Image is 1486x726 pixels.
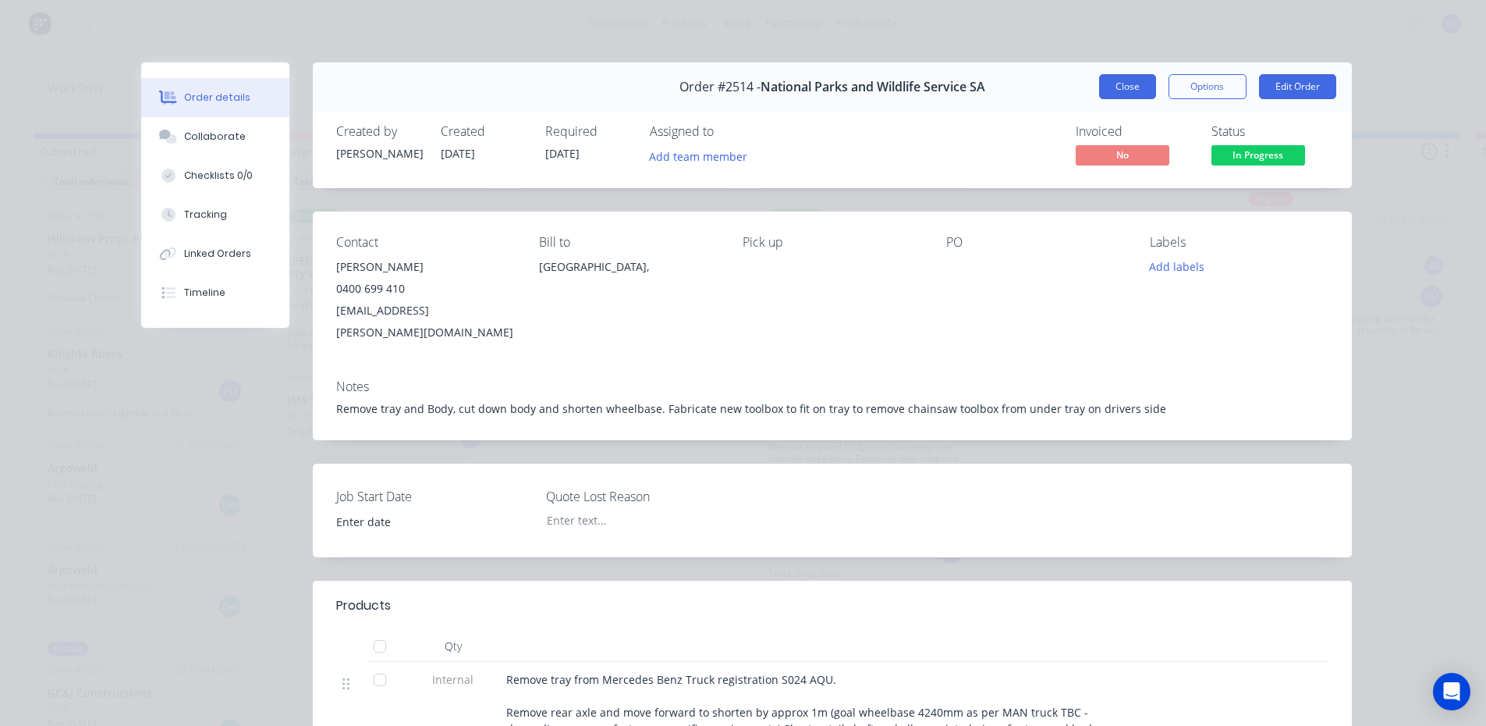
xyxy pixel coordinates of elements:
div: Timeline [184,286,225,300]
button: Add team member [640,145,755,166]
span: In Progress [1211,145,1305,165]
div: Contact [336,235,515,250]
span: [DATE] [545,146,580,161]
button: Checklists 0/0 [141,156,289,195]
div: Invoiced [1076,124,1193,139]
div: Tracking [184,208,227,222]
button: Tracking [141,195,289,234]
span: Internal [413,671,494,688]
span: Order #2514 - [679,80,761,94]
div: Collaborate [184,130,246,144]
label: Quote Lost Reason [546,487,741,506]
div: [PERSON_NAME] [336,256,515,278]
div: Status [1211,124,1328,139]
div: Open Intercom Messenger [1433,673,1470,710]
div: [PERSON_NAME]0400 699 410[EMAIL_ADDRESS][PERSON_NAME][DOMAIN_NAME] [336,256,515,343]
div: Created by [336,124,422,139]
div: Labels [1150,235,1328,250]
div: Assigned to [650,124,806,139]
div: Required [545,124,631,139]
div: Remove tray and Body, cut down body and shorten wheelbase. Fabricate new toolbox to fit on tray t... [336,400,1328,417]
div: Checklists 0/0 [184,169,253,183]
button: Collaborate [141,117,289,156]
div: [EMAIL_ADDRESS][PERSON_NAME][DOMAIN_NAME] [336,300,515,343]
div: Bill to [539,235,718,250]
div: [PERSON_NAME] [336,145,422,162]
div: Qty [406,631,500,662]
button: Timeline [141,273,289,312]
div: [GEOGRAPHIC_DATA], [539,256,718,278]
div: 0400 699 410 [336,278,515,300]
button: Add labels [1141,256,1213,277]
div: Created [441,124,527,139]
span: [DATE] [441,146,475,161]
button: Linked Orders [141,234,289,273]
div: [GEOGRAPHIC_DATA], [539,256,718,306]
button: Close [1099,74,1156,99]
input: Enter date [325,510,520,533]
div: PO [946,235,1125,250]
div: Products [336,596,391,615]
button: Order details [141,78,289,117]
label: Job Start Date [336,487,531,506]
div: Pick up [743,235,921,250]
span: National Parks and Wildlife Service SA [761,80,985,94]
div: Notes [336,379,1328,394]
button: Options [1169,74,1247,99]
button: Add team member [650,145,756,166]
div: Order details [184,91,250,105]
span: No [1076,145,1169,165]
button: Edit Order [1259,74,1336,99]
button: In Progress [1211,145,1305,169]
div: Linked Orders [184,247,251,261]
